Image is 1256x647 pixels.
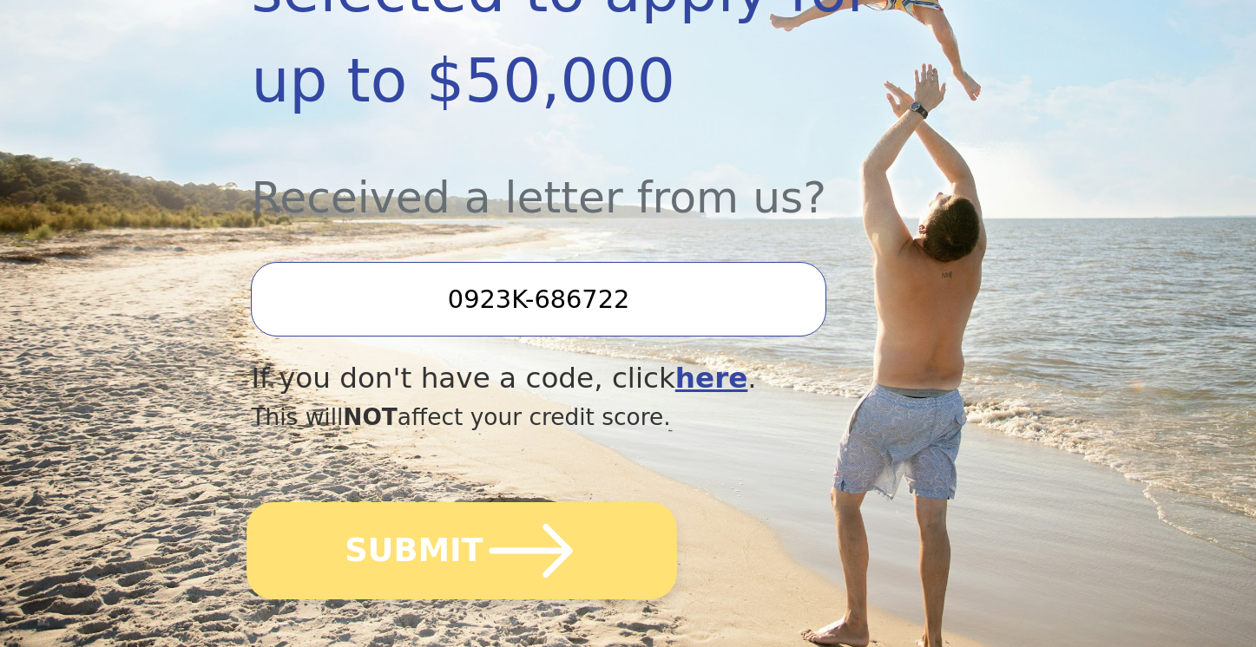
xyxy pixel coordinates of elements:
[251,357,891,400] div: If you don't have a code, click .
[675,362,748,395] a: here
[251,262,825,337] input: Enter your Offer Code:
[251,400,891,435] div: This will affect your credit score.
[343,403,398,430] span: NOT
[247,502,678,599] button: SUBMIT
[251,126,891,231] div: Received a letter from us?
